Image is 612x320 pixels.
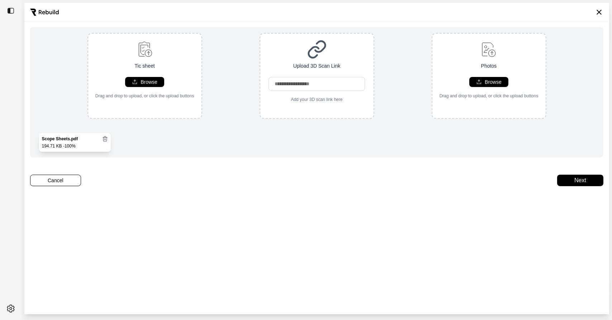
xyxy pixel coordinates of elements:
p: Scope Sheets.pdf [42,136,78,142]
img: upload-image.svg [479,39,499,59]
p: Upload 3D Scan Link [293,62,341,70]
button: Cancel [30,175,81,186]
button: Browse [469,77,508,87]
img: upload-file.svg [134,39,155,59]
img: Rebuild [30,9,59,16]
button: Browse [125,77,164,87]
button: Next [557,175,603,186]
p: 194.71 KB - 100% [42,143,78,149]
p: Browse [141,78,157,86]
p: Drag and drop to upload, or click the upload buttons [440,93,539,99]
p: Drag and drop to upload, or click the upload buttons [95,93,194,99]
p: Browse [485,78,502,86]
p: Tic sheet [134,62,155,70]
img: toggle sidebar [7,7,14,14]
p: Photos [481,62,497,70]
p: Add your 3D scan link here [291,97,342,102]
